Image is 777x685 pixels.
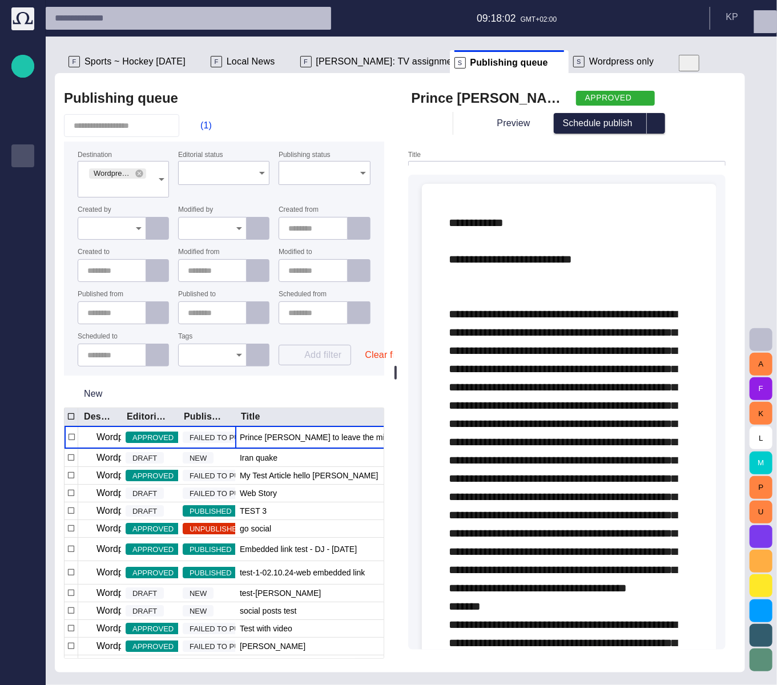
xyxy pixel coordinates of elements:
[178,150,223,160] label: Editorial status
[279,150,331,160] label: Publishing status
[750,402,772,425] button: K
[183,567,239,579] span: PUBLISHED
[279,248,312,256] label: Modified to
[16,332,30,345] span: Editorial Admin
[647,113,665,134] button: select publish option
[316,56,460,67] span: [PERSON_NAME]: TV assignment
[472,113,545,134] button: Preview
[576,91,655,106] div: APPROVED
[183,506,239,517] span: PUBLISHED
[554,113,647,134] button: Schedule publish
[96,542,177,556] p: Wordpress Reunion
[227,56,275,67] span: Local News
[11,99,34,418] ul: main menu
[16,263,30,275] p: [PERSON_NAME]'s media (playout)
[296,50,450,73] div: F[PERSON_NAME]: TV assignment
[569,50,675,73] div: SWordpress only
[412,89,567,107] h2: Prince William to leave the military 2
[454,57,466,68] p: S
[16,103,30,117] span: Rundowns
[477,11,516,26] p: 09:18:02
[16,400,30,412] p: Octopus
[16,309,30,323] span: Social Media
[231,347,247,363] button: Open
[126,623,180,635] span: APPROVED
[126,588,164,599] span: DRAFT
[750,426,772,449] button: L
[279,291,327,299] label: Scheduled from
[450,50,569,73] div: SPublishing queue
[126,544,180,555] span: APPROVED
[154,171,170,187] button: Open
[69,56,80,67] p: F
[78,206,111,214] label: Created by
[300,56,312,67] p: F
[16,377,30,389] p: AI Assistant
[254,165,270,181] button: Open
[589,56,654,67] span: Wordpress only
[131,220,147,236] button: Open
[96,586,177,600] p: Wordpress Reunion
[750,377,772,400] button: F
[279,206,319,214] label: Created from
[16,149,30,163] span: Publishing queue
[96,486,177,500] p: Wordpress Reunion
[16,400,30,414] span: Octopus
[16,126,30,138] p: Story folders
[240,623,292,634] span: Test with video
[11,350,34,373] div: [URL][DOMAIN_NAME]
[126,488,164,499] span: DRAFT
[240,452,277,464] span: Iran quake
[16,240,30,254] span: Media-test with filter
[183,523,249,535] span: UNPUBLISHED
[240,640,305,652] span: Iveta Bartošová
[240,470,378,481] span: My Test Article hello dolly
[126,567,180,579] span: APPROVED
[211,56,222,67] p: F
[64,50,206,73] div: FSports ~ Hockey [DATE]
[16,286,30,300] span: My OctopusX
[355,165,371,181] button: Open
[16,377,30,391] span: AI Assistant
[231,220,247,236] button: Open
[11,396,34,418] div: Octopus
[96,566,177,579] p: Wordpress Reunion
[16,286,30,297] p: My OctopusX
[11,144,34,167] div: Publishing queue
[178,333,192,341] label: Tags
[96,451,177,465] p: Wordpress Reunion
[240,432,408,443] span: Prince William to leave the military 2
[89,168,146,179] div: Wordpress Reunion
[183,544,239,555] span: PUBLISHED
[16,126,30,140] span: Story folders
[184,411,226,422] div: Publishing status
[126,453,164,464] span: DRAFT
[126,432,180,444] span: APPROVED
[240,543,357,555] span: Embedded link test - DJ - 24.09.24
[16,172,30,186] span: Publishing queue KKK
[241,411,260,422] div: Title
[16,354,30,368] span: [URL][DOMAIN_NAME]
[240,567,365,578] span: test-1-02.10.24-web embedded link
[126,606,164,617] span: DRAFT
[554,113,665,134] div: Button group with publish options
[11,7,34,30] img: Octopus News Room
[64,90,178,106] h2: Publishing queue
[408,150,421,160] label: Title
[96,622,177,635] p: Wordpress Reunion
[16,240,30,252] p: Media-test with filter
[240,523,271,534] span: go social
[11,259,34,281] div: [PERSON_NAME]'s media (playout)
[96,639,177,653] p: Wordpress Reunion
[521,14,557,25] p: GMT+02:00
[16,172,30,183] p: Publishing queue KKK
[178,206,213,214] label: Modified by
[183,641,268,652] span: FAILED TO PUBLISH
[78,248,110,256] label: Created to
[183,453,214,464] span: NEW
[127,411,169,422] div: Editorial status
[178,248,220,256] label: Modified from
[126,641,180,652] span: APPROVED
[16,309,30,320] p: Social Media
[16,263,30,277] span: [PERSON_NAME]'s media (playout)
